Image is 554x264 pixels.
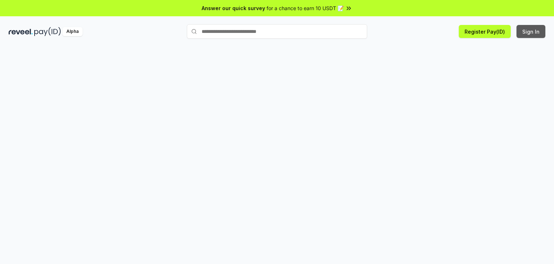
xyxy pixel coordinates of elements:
[34,27,61,36] img: pay_id
[62,27,83,36] div: Alpha
[267,4,344,12] span: for a chance to earn 10 USDT 📝
[459,25,511,38] button: Register Pay(ID)
[202,4,265,12] span: Answer our quick survey
[9,27,33,36] img: reveel_dark
[516,25,545,38] button: Sign In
